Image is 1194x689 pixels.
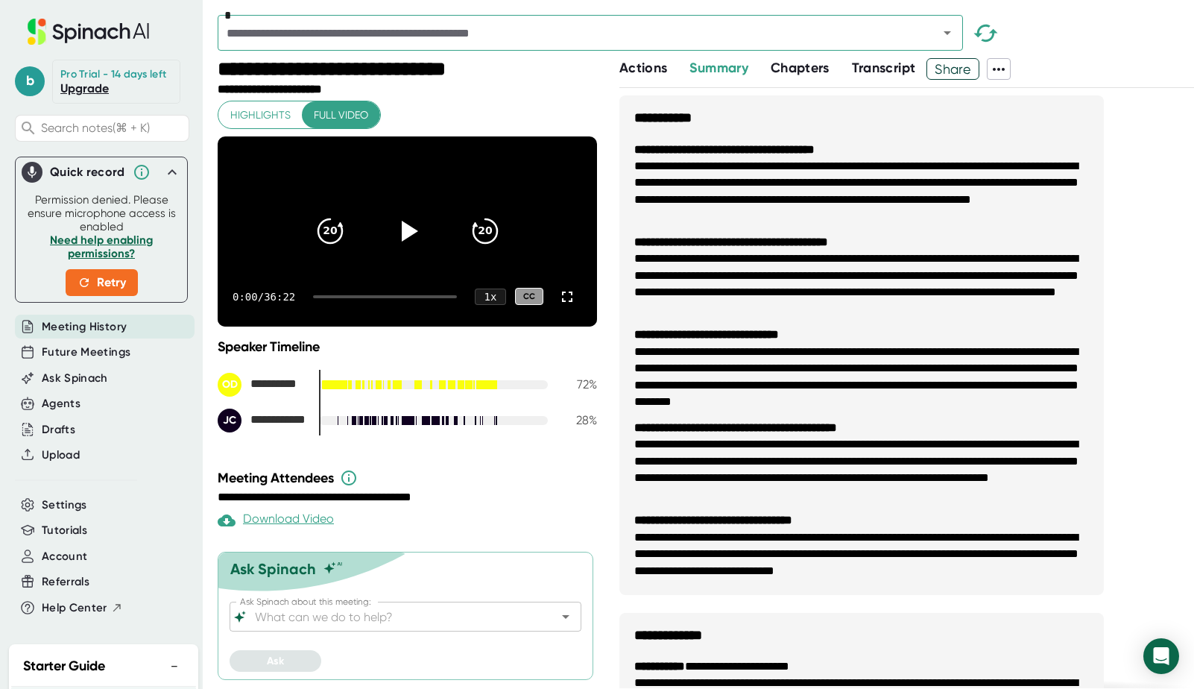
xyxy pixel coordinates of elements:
span: Search notes (⌘ + K) [41,121,150,135]
span: Highlights [230,106,291,125]
div: 72 % [560,377,597,391]
button: Future Meetings [42,344,130,361]
button: Transcript [852,58,916,78]
button: Upload [42,447,80,464]
span: Actions [619,60,667,76]
button: Chapters [771,58,830,78]
a: Upgrade [60,81,109,95]
div: Justin Coats [218,409,307,432]
div: Open Intercom Messenger [1143,638,1179,674]
span: Retry [78,274,126,292]
div: Ask Spinach [230,560,316,578]
span: b [15,66,45,96]
div: JC [218,409,241,432]
button: Open [937,22,958,43]
div: Olen Dames [218,373,307,397]
button: − [165,655,184,677]
span: Full video [314,106,368,125]
div: CC [515,288,543,305]
div: 0:00 / 36:22 [233,291,295,303]
button: Ask [230,650,321,672]
span: Ask [267,655,284,667]
button: Referrals [42,573,89,591]
div: Permission denied. Please ensure microphone access is enabled [25,193,178,296]
div: 1 x [475,289,506,305]
div: Pro Trial - 14 days left [60,68,166,81]
span: Chapters [771,60,830,76]
button: Account [42,548,87,565]
button: Share [926,58,979,80]
button: Settings [42,497,87,514]
div: 28 % [560,413,597,427]
button: Summary [689,58,748,78]
div: Meeting Attendees [218,469,601,487]
div: Quick record [50,165,125,180]
div: Speaker Timeline [218,339,597,355]
input: What can we do to help? [252,606,533,627]
button: Highlights [218,101,303,129]
button: Meeting History [42,318,127,336]
div: Paid feature [218,512,334,529]
button: Help Center [42,600,123,617]
h2: Starter Guide [23,656,105,676]
span: Share [927,56,979,82]
button: Tutorials [42,522,87,539]
button: Drafts [42,421,75,438]
span: Help Center [42,600,107,617]
button: Actions [619,58,667,78]
button: Retry [66,269,138,296]
button: Ask Spinach [42,370,108,387]
div: OD [218,373,241,397]
span: Transcript [852,60,916,76]
a: Need help enabling permissions? [50,233,153,260]
button: Agents [42,395,80,412]
div: Quick record [22,157,181,187]
button: Open [555,606,576,627]
span: Summary [689,60,748,76]
button: Full video [302,101,380,129]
